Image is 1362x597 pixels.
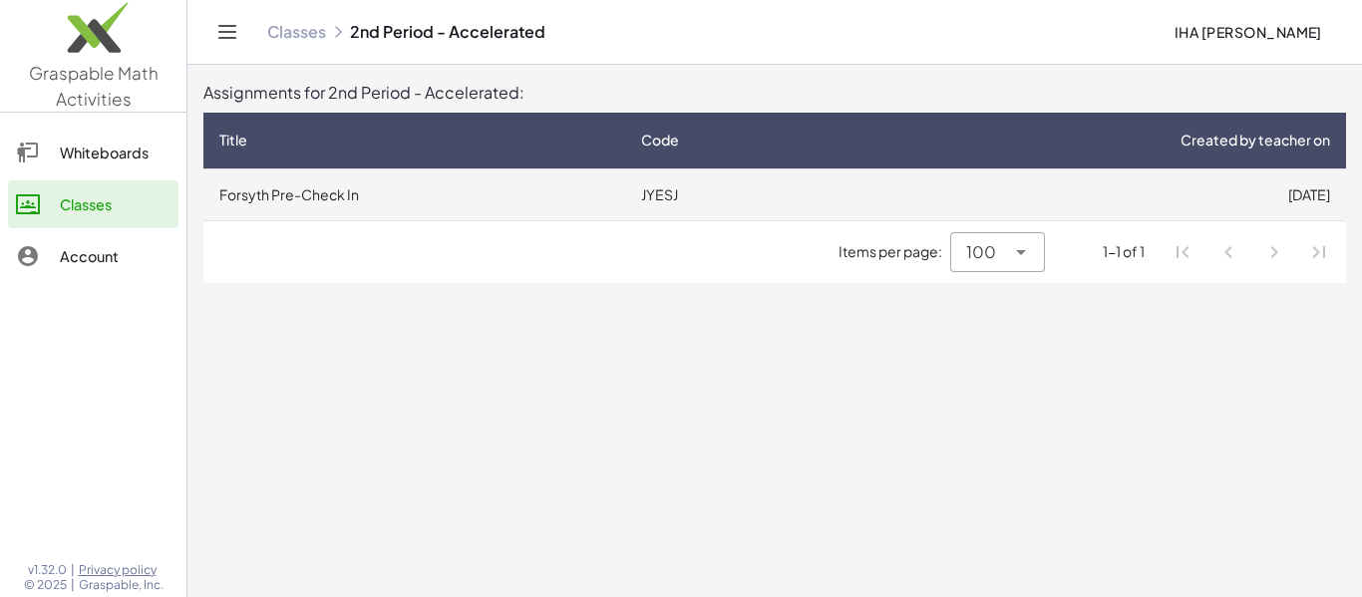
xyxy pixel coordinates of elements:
span: Graspable Math Activities [29,62,159,110]
button: Iha [PERSON_NAME] [1158,14,1338,50]
a: Privacy policy [79,562,164,578]
span: Items per page: [839,241,950,262]
div: Assignments for 2nd Period - Accelerated: [203,81,1346,105]
td: Forsyth Pre-Check In [203,168,625,220]
td: JYESJ [625,168,849,220]
span: | [71,577,75,593]
span: © 2025 [24,577,67,593]
span: v1.32.0 [28,562,67,578]
span: Iha [PERSON_NAME] [1174,23,1322,41]
span: Graspable, Inc. [79,577,164,593]
div: Classes [60,192,170,216]
td: [DATE] [849,168,1346,220]
button: Toggle navigation [211,16,243,48]
a: Account [8,232,178,280]
a: Classes [267,22,326,42]
span: Code [641,130,679,150]
div: Whiteboards [60,141,170,164]
a: Whiteboards [8,129,178,176]
span: Title [219,130,247,150]
span: 100 [966,240,996,264]
nav: Pagination Navigation [1161,229,1342,275]
a: Classes [8,180,178,228]
span: Created by teacher on [1181,130,1330,150]
span: | [71,562,75,578]
div: 1-1 of 1 [1103,241,1145,262]
div: Account [60,244,170,268]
